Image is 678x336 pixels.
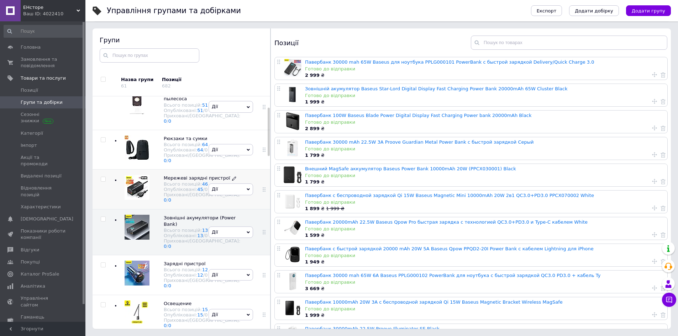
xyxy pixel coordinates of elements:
[168,197,171,203] a: 0
[661,98,666,105] a: Видалити товар
[164,261,205,266] span: Зарядні пристрої
[212,186,218,192] span: Дії
[21,204,61,210] span: Характеристики
[305,126,320,131] b: 2 899
[168,283,171,288] a: 0
[167,244,171,249] span: /
[305,126,664,132] div: ₴
[168,158,171,163] a: 0
[164,215,236,227] span: Зовнішні акумулятори (Power Bank)
[232,175,236,181] a: Редагувати
[305,86,567,91] a: Зовнішній акумулятор Baseus Star-Lord Digital Display Fast Charging Power Bank 20000mAh 65W Clust...
[21,185,66,198] span: Відновлення позицій
[21,87,38,94] span: Позиції
[164,147,240,153] div: Опубліковані:
[164,158,167,163] a: 0
[162,76,222,83] div: Позиції
[164,318,240,328] div: Приховані/[GEOGRAPHIC_DATA]:
[21,56,66,69] span: Замовлення та повідомлення
[121,76,157,83] div: Назва групи
[21,295,66,308] span: Управління сайтом
[575,8,613,14] span: Додати добірку
[212,272,218,277] span: Дії
[167,323,171,328] span: /
[168,244,171,249] a: 0
[212,104,218,109] span: Дії
[164,323,167,328] a: 0
[305,139,534,145] a: Павербанк 30000 mAh 22.5W 3A Proove Guardian Metal Power Bank с быстрой зарядкой Серый
[205,147,207,153] div: 0
[531,5,562,16] button: Експорт
[100,36,263,44] div: Групи
[661,125,666,131] a: Видалити товар
[305,146,664,152] div: Готово до відправки
[4,25,84,38] input: Пошук
[212,229,218,235] span: Дії
[164,283,167,288] a: 0
[626,5,671,16] button: Додати групу
[21,247,39,253] span: Відгуки
[305,99,320,105] b: 1 999
[305,179,320,185] b: 1 799
[125,175,149,200] img: Мережеві зарядні пристрої
[107,6,241,15] h1: Управління групами та добірками
[164,142,240,147] div: Всього позицій:
[661,311,666,318] a: Видалити товар
[100,48,199,63] input: Пошук по групах
[305,59,594,65] a: Павербанк 30000 mah 65W Baseus для ноутбука PPLG000101 PowerBank с быстрой зарядкой Delivery/Quic...
[305,72,664,79] div: ₴
[21,173,62,179] span: Видалені позиції
[305,306,664,312] div: Готово до відправки
[202,181,208,187] a: 46
[203,272,208,278] span: /
[167,158,171,163] span: /
[164,136,207,141] span: Рюкзаки та сумки
[202,102,208,108] a: 51
[21,259,40,265] span: Покупці
[305,326,440,331] a: Павербанк 30000mAh 22.5W Proove Illuminator SE Black
[197,147,203,153] a: 64
[21,283,45,289] span: Аналітика
[661,258,666,265] a: Видалити товар
[164,312,240,318] div: Опубліковані:
[305,92,664,99] div: Готово до відправки
[21,142,37,149] span: Імпорт
[197,272,203,278] a: 12
[305,219,588,225] a: Павербанк 20000mAh 22.5W Baseus Qpow Pro быстрая зарядка с технологией QC3.0+PD3.0 и Type-C кабел...
[305,113,532,118] a: Павербанк 100W Baseus Blade Power Digital Display Fast Charging Power bank 20000mAh Black
[305,153,320,158] b: 1 799
[205,312,207,318] div: 0
[305,226,664,232] div: Готово до відправки
[661,178,666,185] a: Видалити товар
[305,172,664,179] div: Готово до відправки
[305,73,320,78] b: 2 999
[164,307,240,312] div: Всього позицій:
[305,199,664,206] div: Готово до відправки
[23,11,85,17] div: Ваш ID: 4022410
[305,206,326,211] span: ₴
[164,267,240,272] div: Всього позицій:
[202,307,208,312] a: 15
[326,206,344,211] span: 1 999 ₴
[164,272,240,278] div: Опубліковані:
[21,271,59,277] span: Каталог ProSale
[164,181,240,187] div: Всього позицій:
[164,108,240,113] div: Опубліковані:
[662,293,676,307] button: Чат з покупцем
[21,228,66,241] span: Показники роботи компанії
[21,44,41,50] span: Головна
[197,187,203,192] a: 45
[197,233,203,238] a: 13
[305,313,320,318] b: 1 999
[164,153,240,163] div: Приховані/[GEOGRAPHIC_DATA]:
[164,102,240,108] div: Всього позицій:
[167,118,171,124] span: /
[661,71,666,78] a: Видалити товар
[205,233,207,238] div: 0
[305,179,664,185] div: ₴
[164,197,167,203] a: 0
[203,108,208,113] span: /
[202,228,208,233] a: 13
[164,233,240,238] div: Опубліковані:
[661,231,666,238] a: Видалити товар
